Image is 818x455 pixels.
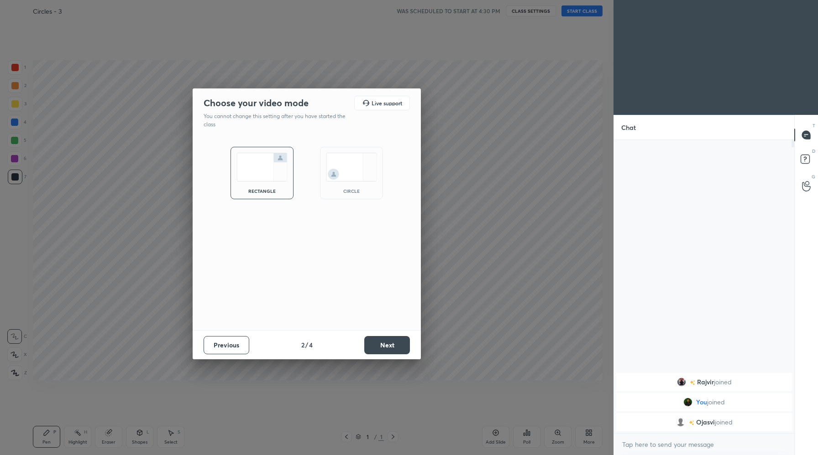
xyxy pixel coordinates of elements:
[813,122,815,129] p: T
[204,97,309,109] h2: Choose your video mode
[333,189,370,193] div: circle
[714,378,732,386] span: joined
[676,418,685,427] img: default.png
[812,148,815,155] p: D
[715,419,733,426] span: joined
[677,377,686,387] img: c58f1784ef4049b399c21c1a47f6a290.jpg
[364,336,410,354] button: Next
[236,153,288,181] img: normalScreenIcon.ae25ed63.svg
[697,378,714,386] span: Rajvir
[372,100,402,106] h5: Live support
[614,115,643,140] p: Chat
[683,398,692,407] img: d648a8df70ee45efb8ede890284a0203.jpg
[812,173,815,180] p: G
[204,112,351,129] p: You cannot change this setting after you have started the class
[204,336,249,354] button: Previous
[696,398,707,406] span: You
[707,398,725,406] span: joined
[614,371,794,433] div: grid
[696,419,715,426] span: Ojasvi
[689,420,694,425] img: no-rating-badge.077c3623.svg
[305,340,308,350] h4: /
[309,340,313,350] h4: 4
[690,380,695,385] img: no-rating-badge.077c3623.svg
[326,153,377,181] img: circleScreenIcon.acc0effb.svg
[301,340,304,350] h4: 2
[244,189,280,193] div: rectangle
